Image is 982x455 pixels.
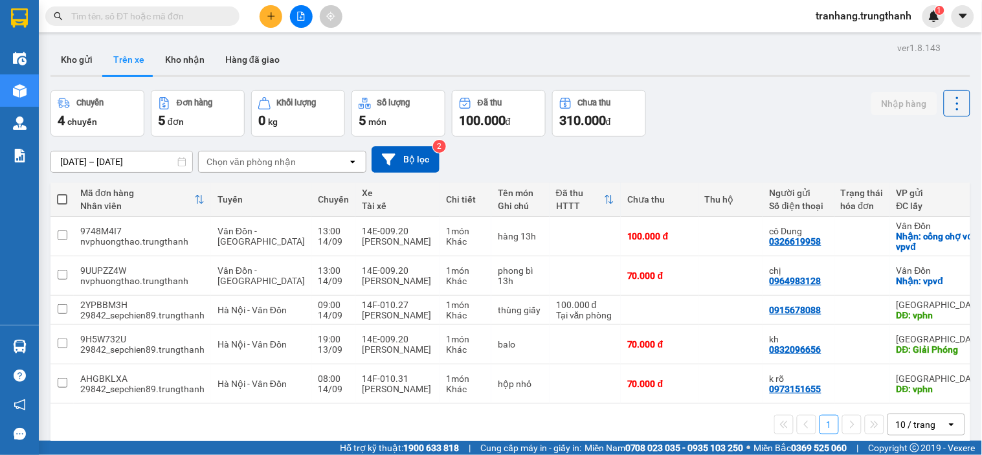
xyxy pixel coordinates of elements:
button: caret-down [952,5,974,28]
span: caret-down [957,10,969,22]
div: Tuyến [218,194,305,205]
div: 100.000 đ [627,231,692,241]
span: 4 [58,113,65,128]
div: AHGBKLXA [80,373,205,384]
div: 14/09 [318,384,349,394]
div: 70.000 đ [627,379,692,389]
div: 1 món [446,265,485,276]
div: Khác [446,276,485,286]
div: VP gửi [897,188,974,198]
div: [PERSON_NAME] [362,384,433,394]
div: Khác [446,236,485,247]
span: search [54,12,63,21]
span: 100.000 [459,113,506,128]
span: plus [267,12,276,21]
button: Bộ lọc [372,146,440,173]
button: aim [320,5,342,28]
div: Tên món [498,188,543,198]
span: chuyến [67,117,97,127]
button: Đơn hàng5đơn [151,90,245,137]
div: Khác [446,344,485,355]
span: message [14,428,26,440]
img: icon-new-feature [928,10,940,22]
div: Trạng thái [841,188,884,198]
div: Khác [446,384,485,394]
div: 70.000 đ [627,339,692,350]
span: món [368,117,386,127]
div: 9748M4I7 [80,226,205,236]
span: Hà Nội - Vân Đồn [218,379,287,389]
span: đ [606,117,611,127]
img: logo-vxr [11,8,28,28]
div: 14/09 [318,276,349,286]
div: Thu hộ [705,194,757,205]
span: 5 [158,113,165,128]
span: đơn [168,117,184,127]
input: Select a date range. [51,151,192,172]
span: Cung cấp máy in - giấy in: [480,441,581,455]
strong: 1900 633 818 [403,443,459,453]
input: Tìm tên, số ĐT hoặc mã đơn [71,9,224,23]
div: hàng 13h [498,231,543,241]
div: 14/09 [318,310,349,320]
button: Chuyến4chuyến [50,90,144,137]
div: Chưa thu [578,98,611,107]
div: 29842_sepchien89.trungthanh [80,344,205,355]
img: warehouse-icon [13,84,27,98]
span: đ [506,117,511,127]
div: 1 món [446,373,485,384]
button: Nhập hàng [871,92,937,115]
div: 1 món [446,226,485,236]
div: Số điện thoại [770,201,828,211]
img: warehouse-icon [13,117,27,130]
div: ver 1.8.143 [898,41,941,55]
button: 1 [820,415,839,434]
img: warehouse-icon [13,340,27,353]
span: 1 [937,6,942,15]
button: Kho gửi [50,44,103,75]
div: 09:00 [318,300,349,310]
div: 14F-010.27 [362,300,433,310]
div: 0964983128 [770,276,821,286]
div: Chi tiết [446,194,485,205]
div: cô Dung [770,226,828,236]
span: 0 [258,113,265,128]
span: notification [14,399,26,411]
svg: open [348,157,358,167]
div: balo [498,339,543,350]
div: hóa đơn [841,201,884,211]
div: phong bì 13h [498,265,543,286]
div: [PERSON_NAME] [362,310,433,320]
div: Đã thu [556,188,604,198]
span: tranhang.trungthanh [806,8,922,24]
div: 08:00 [318,373,349,384]
div: Chuyến [76,98,104,107]
div: Đã thu [478,98,502,107]
div: Chọn văn phòng nhận [206,155,296,168]
strong: 0369 525 060 [792,443,847,453]
div: 14/09 [318,236,349,247]
span: copyright [910,443,919,452]
button: Khối lượng0kg [251,90,345,137]
div: 0832096656 [770,344,821,355]
div: Ghi chú [498,201,543,211]
div: 1 món [446,334,485,344]
div: Khối lượng [277,98,317,107]
sup: 2 [433,140,446,153]
div: Số lượng [377,98,410,107]
img: solution-icon [13,149,27,162]
span: Miền Nam [585,441,744,455]
span: | [469,441,471,455]
div: Mã đơn hàng [80,188,194,198]
div: 13:00 [318,226,349,236]
div: 9H5W732U [80,334,205,344]
div: ĐC lấy [897,201,974,211]
div: 70.000 đ [627,271,692,281]
div: Xe [362,188,433,198]
span: 310.000 [559,113,606,128]
div: 0973151655 [770,384,821,394]
div: nvphuongthao.trungthanh [80,276,205,286]
strong: 0708 023 035 - 0935 103 250 [625,443,744,453]
span: file-add [296,12,306,21]
div: 29842_sepchien89.trungthanh [80,384,205,394]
